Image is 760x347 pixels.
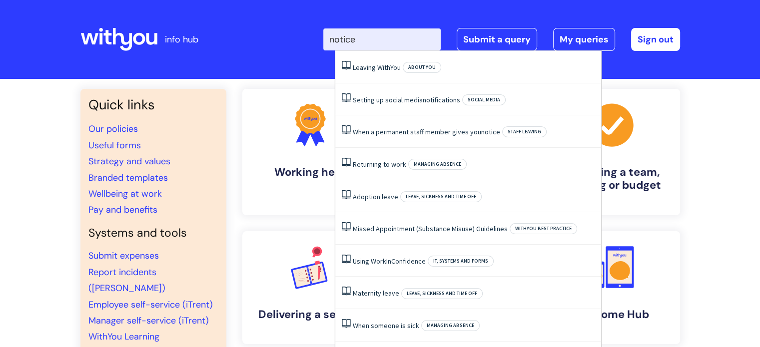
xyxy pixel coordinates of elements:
a: Welcome Hub [544,231,680,344]
a: Useful forms [88,139,141,151]
a: When someone is sick [353,321,419,330]
a: Branded templates [88,172,168,184]
a: Setting up social medianotifications [353,95,460,104]
span: Staff leaving [502,126,547,137]
a: Submit a query [457,28,537,51]
h4: Systems and tools [88,226,218,240]
a: Our policies [88,123,138,135]
a: Working here [242,89,378,215]
p: info hub [165,31,198,47]
a: When a permanent staff member gives younotice [353,127,500,136]
a: Strategy and values [88,155,170,167]
span: Managing absence [421,320,480,331]
input: Search [323,28,441,50]
a: My queries [553,28,615,51]
span: Social media [462,94,506,105]
a: Returning to work [353,160,406,169]
span: About you [403,62,441,73]
a: Wellbeing at work [88,188,162,200]
a: Employee self-service (iTrent) [88,299,213,311]
a: Using WorkInConfidence [353,257,426,266]
a: WithYou Learning [88,331,159,343]
span: Leave, sickness and time off [401,288,483,299]
a: Missed Appointment (Substance Misuse) Guidelines [353,224,508,233]
span: Managing absence [408,159,467,170]
a: Sign out [631,28,680,51]
span: notice [481,127,500,136]
a: Leaving WithYou [353,63,401,72]
a: Delivering a service [242,231,378,344]
a: Submit expenses [88,250,159,262]
h3: Quick links [88,97,218,113]
h4: Welcome Hub [552,308,672,321]
h4: Working here [250,166,370,179]
a: Managing a team, building or budget [544,89,680,215]
span: Leave, sickness and time off [400,191,482,202]
h4: Managing a team, building or budget [552,166,672,192]
span: notifications [423,95,460,104]
h4: Delivering a service [250,308,370,321]
div: | - [323,28,680,51]
a: Pay and benefits [88,204,157,216]
span: WithYou best practice [510,223,577,234]
a: Manager self-service (iTrent) [88,315,209,327]
a: Maternity leave [353,289,399,298]
span: IT, systems and forms [428,256,494,267]
a: Adoption leave [353,192,398,201]
a: Report incidents ([PERSON_NAME]) [88,266,165,294]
